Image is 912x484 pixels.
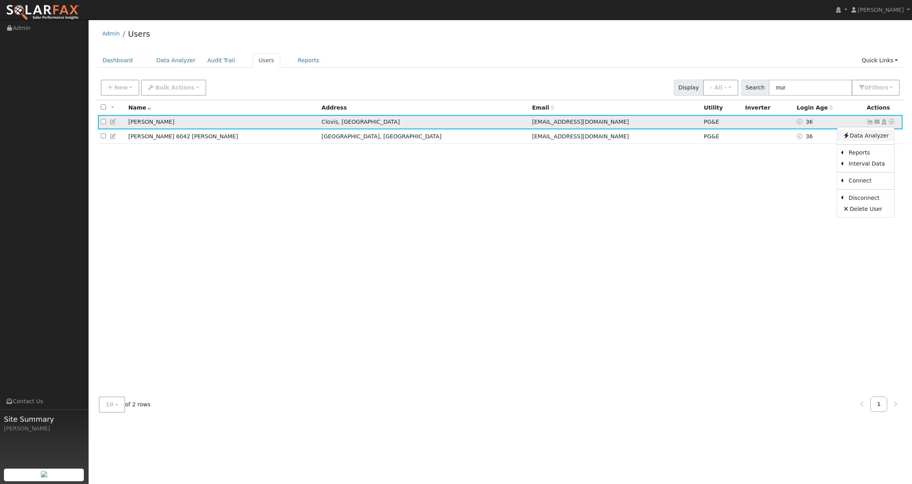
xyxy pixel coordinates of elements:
[150,53,202,68] a: Data Analyzer
[843,175,894,186] a: Connect
[704,119,719,125] span: PG&E
[126,129,319,144] td: [PERSON_NAME] 6042 [PERSON_NAME]
[110,119,117,125] a: Edit User
[745,104,791,112] div: Inverter
[128,29,150,39] a: Users
[110,133,117,140] a: Edit User
[322,104,527,112] div: Address
[806,119,813,125] span: 08/27/2025 12:00:07 PM
[874,118,881,126] a: Enmurphy@soarhere.com
[837,203,894,214] a: Delete User
[885,84,888,91] span: s
[858,7,904,13] span: [PERSON_NAME]
[6,4,80,21] img: SolarFax
[4,424,84,433] div: [PERSON_NAME]
[852,80,900,96] button: 0Filters
[843,192,894,203] a: Disconnect
[741,80,769,96] span: Search
[102,30,120,37] a: Admin
[769,80,852,96] input: Search
[867,104,900,112] div: Actions
[703,80,738,96] button: - All -
[319,115,529,130] td: Clovis, [GEOGRAPHIC_DATA]
[797,133,806,140] a: No login access
[532,104,554,111] span: Email
[106,401,114,408] span: 10
[868,84,888,91] span: Filter
[843,147,894,158] a: Reports
[4,414,84,424] span: Site Summary
[253,53,280,68] a: Users
[101,80,140,96] button: New
[797,104,833,111] span: Days since last login
[532,133,629,140] span: [EMAIL_ADDRESS][DOMAIN_NAME]
[99,397,125,413] button: 10
[704,133,719,140] span: PG&E
[126,115,319,130] td: [PERSON_NAME]
[856,53,904,68] a: Quick Links
[202,53,241,68] a: Audit Trail
[128,104,152,111] span: Name
[797,119,806,125] a: No login access
[674,80,703,96] span: Display
[532,119,629,125] span: [EMAIL_ADDRESS][DOMAIN_NAME]
[881,119,888,125] a: Login As
[806,133,813,140] span: 08/27/2025 1:29:45 PM
[319,129,529,144] td: [GEOGRAPHIC_DATA], [GEOGRAPHIC_DATA]
[704,104,740,112] div: Utility
[867,119,874,125] a: Show Graph
[155,84,194,91] span: Bulk Actions
[97,53,139,68] a: Dashboard
[292,53,325,68] a: Reports
[870,397,888,412] a: 1
[99,397,151,413] span: of 2 rows
[843,158,894,169] a: Interval Data
[141,80,206,96] button: Bulk Actions
[888,118,895,126] a: Other actions
[837,130,894,141] a: Data Analyzer
[41,471,47,477] img: retrieve
[114,84,128,91] span: New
